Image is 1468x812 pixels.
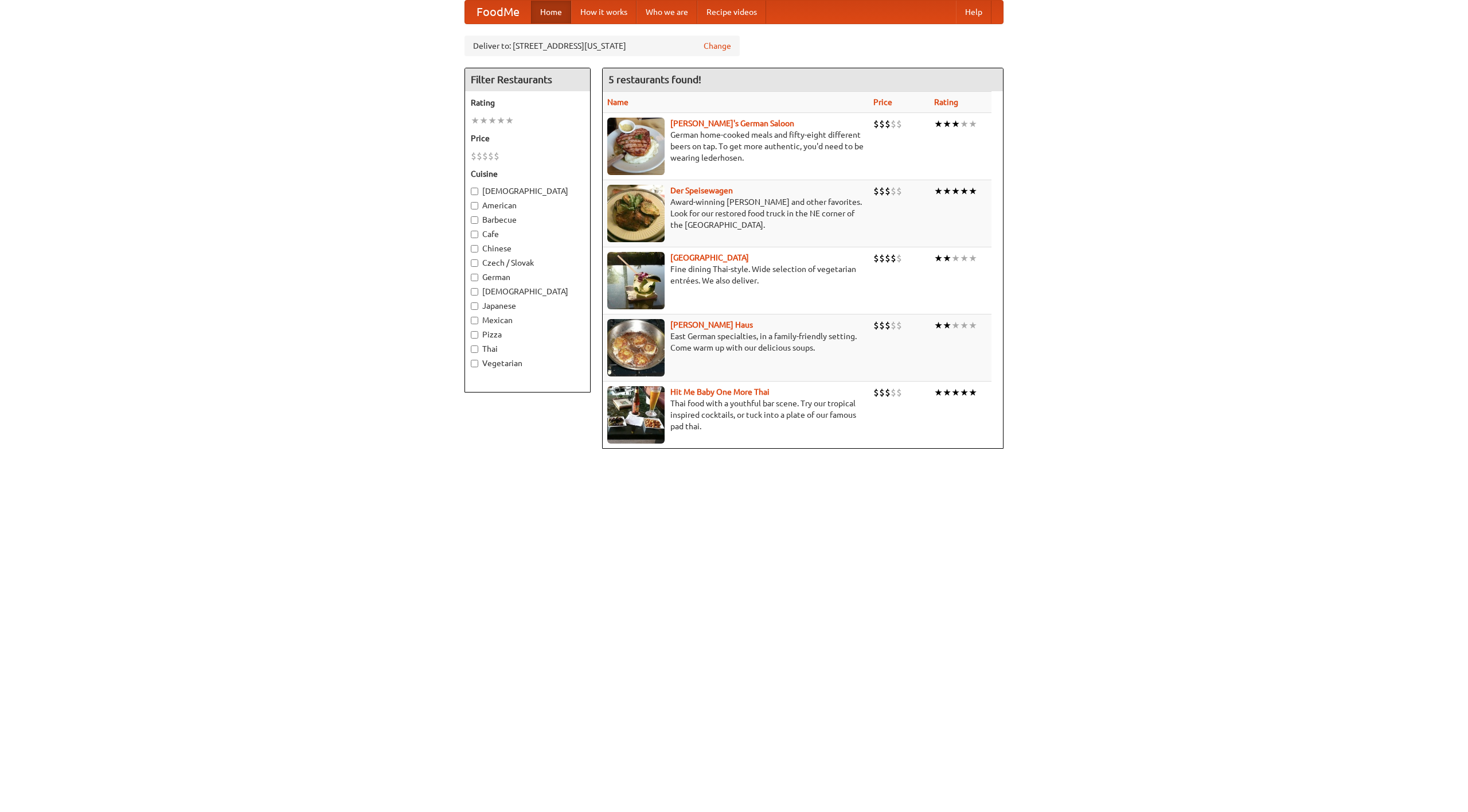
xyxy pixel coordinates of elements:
li: $ [879,319,885,332]
li: $ [891,118,896,130]
label: Mexican [471,314,584,326]
b: Der Speisewagen [670,186,733,195]
h4: Filter Restaurants [465,68,590,91]
li: ★ [969,319,977,332]
input: German [471,274,478,281]
li: $ [471,150,477,162]
li: $ [896,252,902,265]
label: Thai [471,343,584,355]
li: $ [891,185,896,197]
h5: Cuisine [471,168,584,180]
a: Recipe videos [697,1,766,24]
a: Price [873,98,892,107]
a: Hit Me Baby One More Thai [670,387,770,397]
li: $ [885,118,891,130]
li: ★ [488,114,497,127]
input: Cafe [471,231,478,238]
li: $ [879,118,885,130]
input: Barbecue [471,216,478,224]
a: [GEOGRAPHIC_DATA] [670,253,749,262]
li: $ [873,252,879,265]
label: American [471,200,584,211]
li: $ [891,386,896,399]
li: $ [873,386,879,399]
li: ★ [960,252,969,265]
li: ★ [951,252,960,265]
img: speisewagen.jpg [607,185,665,242]
h5: Price [471,133,584,144]
a: Rating [934,98,958,107]
a: [PERSON_NAME] Haus [670,320,753,329]
li: ★ [934,118,943,130]
li: ★ [479,114,488,127]
li: $ [879,185,885,197]
li: ★ [943,319,951,332]
li: $ [873,118,879,130]
li: ★ [471,114,479,127]
li: $ [873,185,879,197]
input: Vegetarian [471,360,478,367]
ng-pluralize: 5 restaurants found! [608,74,701,85]
li: ★ [960,118,969,130]
li: ★ [943,118,951,130]
li: ★ [943,252,951,265]
li: $ [896,185,902,197]
img: kohlhaus.jpg [607,319,665,376]
p: Thai food with a youthful bar scene. Try our tropical inspired cocktails, or tuck into a plate of... [607,398,864,432]
input: [DEMOGRAPHIC_DATA] [471,288,478,296]
a: Help [956,1,991,24]
li: ★ [969,118,977,130]
label: Chinese [471,243,584,254]
li: ★ [951,319,960,332]
a: FoodMe [465,1,531,24]
li: $ [896,118,902,130]
a: Home [531,1,571,24]
img: satay.jpg [607,252,665,309]
label: Barbecue [471,214,584,226]
p: Fine dining Thai-style. Wide selection of vegetarian entrées. We also deliver. [607,263,864,286]
li: $ [879,386,885,399]
li: $ [494,150,499,162]
input: American [471,202,478,209]
div: Deliver to: [STREET_ADDRESS][US_STATE] [464,36,740,56]
input: Chinese [471,245,478,252]
li: $ [896,319,902,332]
input: Pizza [471,331,478,339]
li: ★ [960,319,969,332]
a: [PERSON_NAME]'s German Saloon [670,119,794,128]
li: ★ [951,386,960,399]
input: [DEMOGRAPHIC_DATA] [471,188,478,195]
li: ★ [934,185,943,197]
li: $ [885,386,891,399]
h5: Rating [471,97,584,108]
label: German [471,271,584,283]
img: esthers.jpg [607,118,665,175]
li: ★ [960,386,969,399]
label: Cafe [471,228,584,240]
li: ★ [943,386,951,399]
a: How it works [571,1,637,24]
li: ★ [969,252,977,265]
li: ★ [934,386,943,399]
li: ★ [951,185,960,197]
img: babythai.jpg [607,386,665,444]
li: ★ [951,118,960,130]
li: $ [477,150,482,162]
label: Czech / Slovak [471,257,584,269]
label: Vegetarian [471,358,584,369]
li: $ [885,319,891,332]
li: $ [896,386,902,399]
li: ★ [934,319,943,332]
li: $ [891,252,896,265]
p: Award-winning [PERSON_NAME] and other favorites. Look for our restored food truck in the NE corne... [607,196,864,231]
li: ★ [934,252,943,265]
input: Mexican [471,317,478,324]
li: ★ [943,185,951,197]
a: Name [607,98,628,107]
li: $ [885,185,891,197]
li: ★ [960,185,969,197]
li: $ [488,150,494,162]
